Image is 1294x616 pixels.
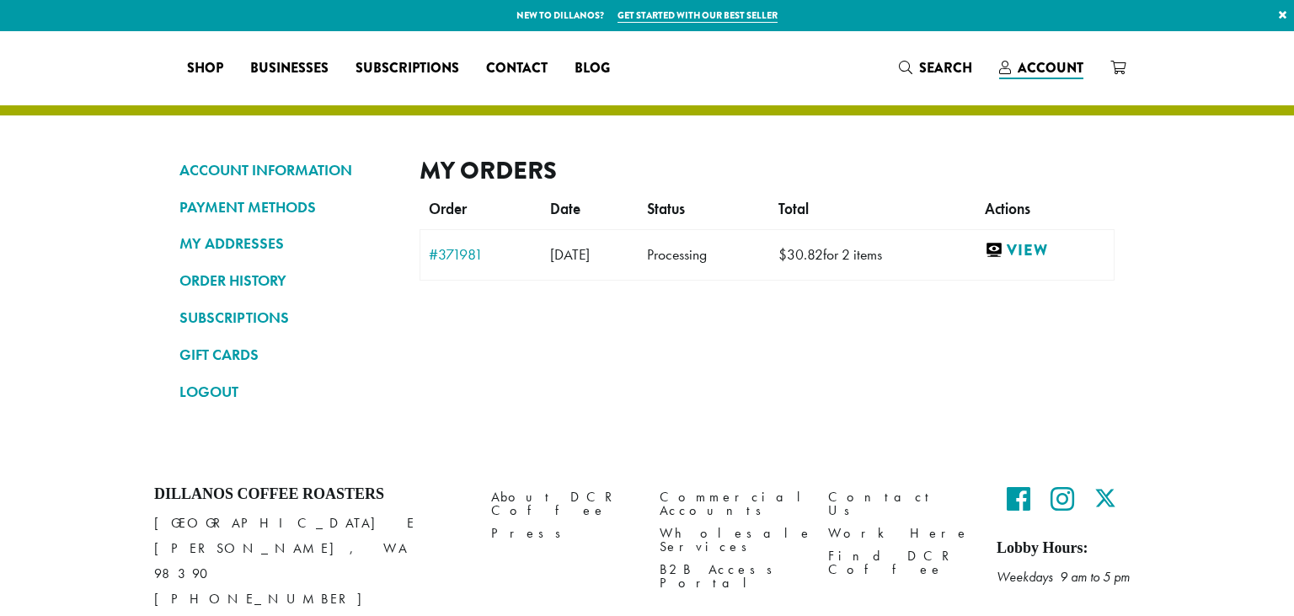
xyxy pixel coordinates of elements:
td: Processing [639,229,770,280]
a: Shop [174,55,237,82]
span: [DATE] [550,245,590,264]
a: ORDER HISTORY [179,266,394,295]
a: Contact Us [828,485,971,522]
h5: Lobby Hours: [997,539,1140,558]
span: Status [647,200,685,218]
span: Date [550,200,580,218]
h2: My Orders [420,156,1115,185]
span: Account [1018,58,1083,78]
a: PAYMENT METHODS [179,193,394,222]
em: Weekdays 9 am to 5 pm [997,568,1130,586]
a: GIFT CARDS [179,340,394,369]
span: Businesses [250,58,329,79]
a: About DCR Coffee [491,485,634,522]
a: Search [885,54,986,82]
a: #371981 [429,247,533,262]
a: Commercial Accounts [660,485,803,522]
h4: Dillanos Coffee Roasters [154,485,466,504]
a: Wholesale Services [660,522,803,559]
a: Find DCR Coffee [828,545,971,581]
a: MY ADDRESSES [179,229,394,258]
span: Subscriptions [356,58,459,79]
a: ACCOUNT INFORMATION [179,156,394,185]
a: Press [491,522,634,545]
a: LOGOUT [179,378,394,406]
span: Search [919,58,972,78]
span: Order [429,200,467,218]
span: Total [778,200,809,218]
a: View [985,240,1105,261]
a: Work Here [828,522,971,545]
span: $ [778,245,787,264]
a: Get started with our best seller [618,8,778,23]
span: Actions [985,200,1030,218]
span: Shop [187,58,223,79]
span: Contact [486,58,548,79]
a: SUBSCRIPTIONS [179,303,394,332]
nav: Account pages [179,156,394,420]
span: 30.82 [778,245,823,264]
p: [GEOGRAPHIC_DATA] E [PERSON_NAME], WA 98390 [PHONE_NUMBER] [154,511,466,612]
a: B2B Access Portal [660,559,803,595]
td: for 2 items [770,229,976,280]
span: Blog [575,58,610,79]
